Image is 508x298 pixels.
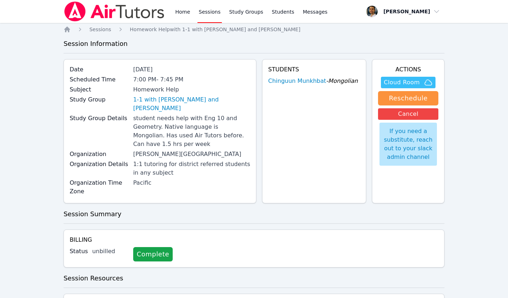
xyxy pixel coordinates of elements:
label: Scheduled Time [70,75,129,84]
h3: Session Summary [64,209,444,219]
a: Sessions [89,26,111,33]
span: - Mongolian [326,77,358,84]
a: Homework Helpwith 1-1 with [PERSON_NAME] and [PERSON_NAME] [130,26,300,33]
a: 1-1 with [PERSON_NAME] and [PERSON_NAME] [133,95,250,113]
label: Study Group [70,95,129,104]
a: Chinguun Munkhbat [268,77,326,85]
div: Homework Help [133,85,250,94]
label: Date [70,65,129,74]
div: 7:00 PM - 7:45 PM [133,75,250,84]
h4: Students [268,65,360,74]
h4: Billing [70,236,438,244]
h3: Session Information [64,39,444,49]
label: Study Group Details [70,114,129,123]
nav: Breadcrumb [64,26,444,33]
label: Organization Time Zone [70,179,129,196]
img: Air Tutors [64,1,165,22]
label: Subject [70,85,129,94]
span: Homework Help with 1-1 with [PERSON_NAME] and [PERSON_NAME] [130,27,300,32]
h4: Actions [378,65,438,74]
label: Organization Details [70,160,129,169]
label: Status [70,247,88,256]
div: unbilled [92,247,127,256]
div: student needs help with Eng 10 and Geometry. Native language is Mongolian. Has used Air Tutors be... [133,114,250,148]
span: Messages [303,8,328,15]
a: Complete [133,247,173,261]
div: [PERSON_NAME][GEOGRAPHIC_DATA] [133,150,250,159]
span: Cloud Room [384,78,420,87]
div: 1:1 tutoring for district referred students in any subject [133,160,250,177]
div: Pacific [133,179,250,187]
div: [DATE] [133,65,250,74]
div: If you need a substitute, reach out to your slack admin channel [379,123,437,166]
h3: Session Resources [64,273,444,283]
button: Cloud Room [381,77,435,88]
button: Reschedule [378,91,438,105]
button: Cancel [378,108,438,120]
label: Organization [70,150,129,159]
span: Sessions [89,27,111,32]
